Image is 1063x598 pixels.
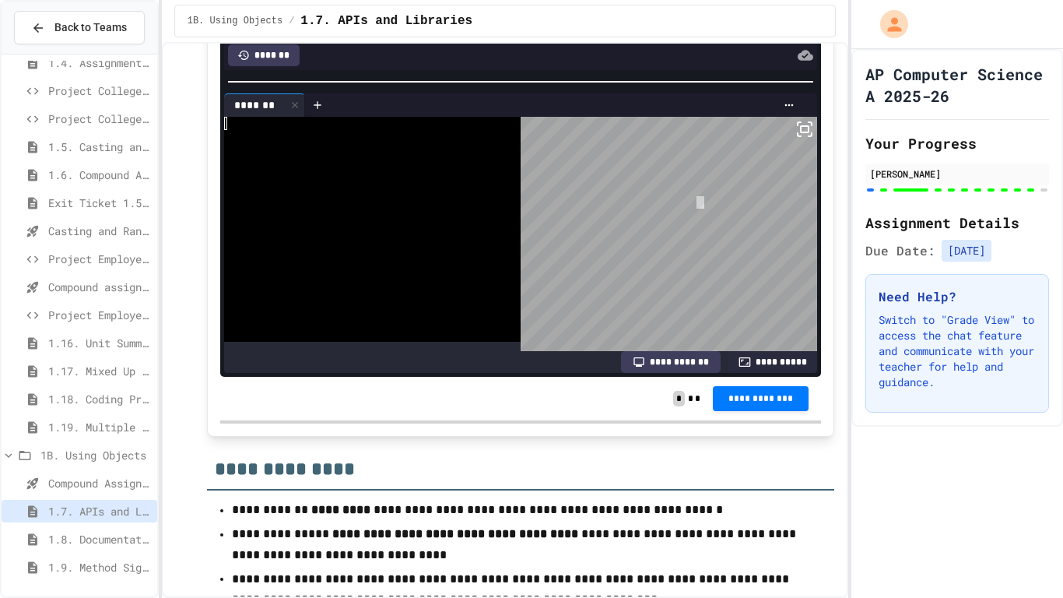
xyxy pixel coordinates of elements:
span: 1.19. Multiple Choice Exercises for Unit 1a (1.1-1.6) [48,419,151,435]
span: 1.8. Documentation with Comments and Preconditions [48,531,151,547]
span: 1B. Using Objects [40,447,151,463]
span: 1.16. Unit Summary 1a (1.1-1.6) [48,335,151,351]
span: 1.18. Coding Practice 1a (1.1-1.6) [48,391,151,407]
span: 1.7. APIs and Libraries [48,503,151,519]
span: Project CollegeSearch (File Input) [48,111,151,127]
h2: Your Progress [865,132,1049,154]
span: 1.4. Assignment and Input [48,55,151,71]
span: Compound assignment operators - Quiz [48,279,151,295]
h1: AP Computer Science A 2025-26 [865,63,1049,107]
span: Compound Assignment Operators [48,475,151,491]
span: 1B. Using Objects [188,15,282,27]
span: 1.17. Mixed Up Code Practice 1.1-1.6 [48,363,151,379]
span: Exit Ticket 1.5-1.6 [48,195,151,211]
span: Project EmployeePay [48,251,151,267]
span: 1.9. Method Signatures [48,559,151,575]
h3: Need Help? [879,287,1036,306]
span: Project EmployeePay (File Input) [48,307,151,323]
span: [DATE] [942,240,991,262]
span: Due Date: [865,241,935,260]
span: Casting and Ranges of variables - Quiz [48,223,151,239]
div: My Account [864,6,912,42]
p: Switch to "Grade View" to access the chat feature and communicate with your teacher for help and ... [879,312,1036,390]
h2: Assignment Details [865,212,1049,234]
button: Back to Teams [14,11,145,44]
div: [PERSON_NAME] [870,167,1044,181]
span: Back to Teams [54,19,127,36]
span: Project CollegeSearch [48,83,151,99]
span: 1.6. Compound Assignment Operators [48,167,151,183]
span: / [289,15,294,27]
span: 1.5. Casting and Ranges of Values [48,139,151,155]
span: 1.7. APIs and Libraries [300,12,472,30]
